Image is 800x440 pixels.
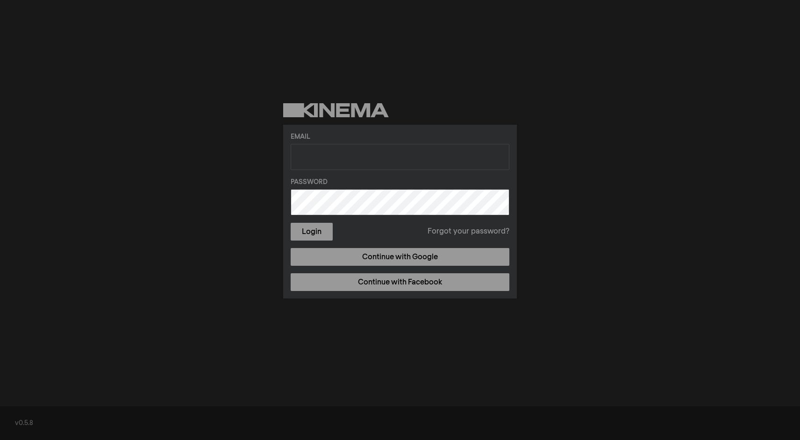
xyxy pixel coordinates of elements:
a: Forgot your password? [428,226,509,237]
div: v0.5.8 [15,419,785,428]
label: Email [291,132,509,142]
a: Continue with Google [291,248,509,266]
label: Password [291,177,509,187]
a: Continue with Facebook [291,273,509,291]
button: Login [291,223,333,241]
